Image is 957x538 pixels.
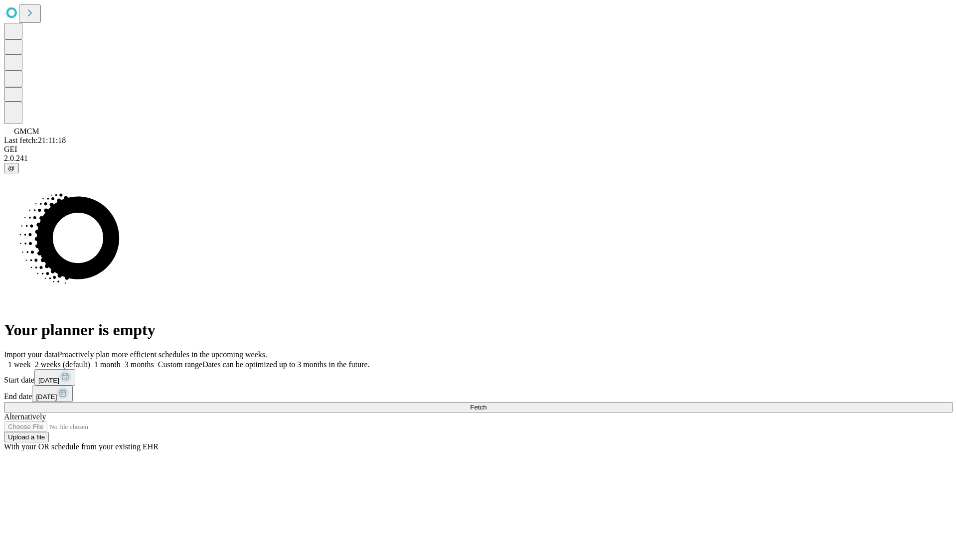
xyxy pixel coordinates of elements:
[38,377,59,384] span: [DATE]
[4,154,953,163] div: 2.0.241
[4,136,66,144] span: Last fetch: 21:11:18
[4,369,953,386] div: Start date
[4,350,58,359] span: Import your data
[36,393,57,401] span: [DATE]
[32,386,73,402] button: [DATE]
[202,360,369,369] span: Dates can be optimized up to 3 months in the future.
[58,350,267,359] span: Proactively plan more efficient schedules in the upcoming weeks.
[125,360,154,369] span: 3 months
[4,321,953,339] h1: Your planner is empty
[4,386,953,402] div: End date
[4,145,953,154] div: GEI
[4,402,953,412] button: Fetch
[158,360,202,369] span: Custom range
[35,360,90,369] span: 2 weeks (default)
[4,163,19,173] button: @
[14,127,39,135] span: GMCM
[4,412,46,421] span: Alternatively
[94,360,121,369] span: 1 month
[4,432,49,442] button: Upload a file
[34,369,75,386] button: [DATE]
[8,360,31,369] span: 1 week
[4,442,159,451] span: With your OR schedule from your existing EHR
[8,164,15,172] span: @
[470,403,486,411] span: Fetch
